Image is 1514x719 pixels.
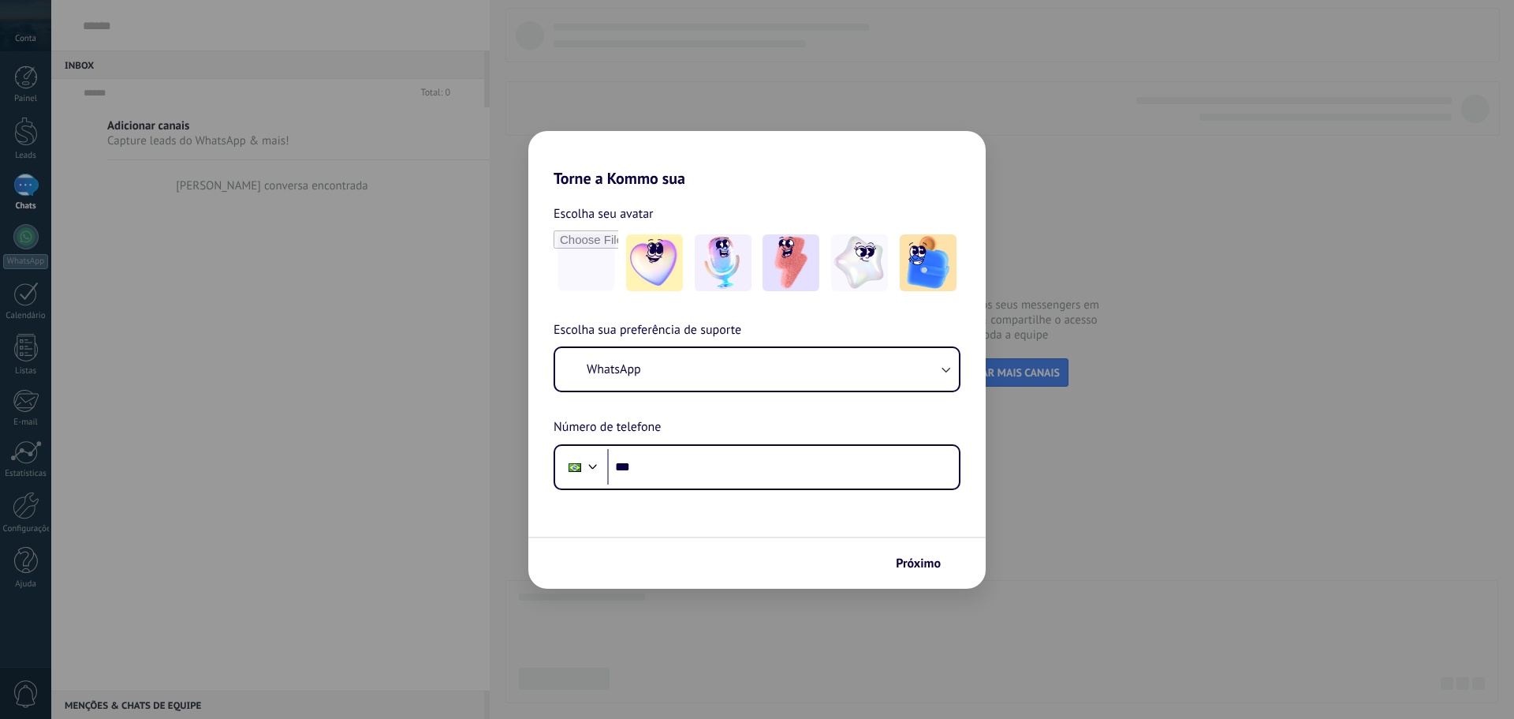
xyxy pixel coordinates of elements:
img: -1.jpeg [626,234,683,291]
span: WhatsApp [587,361,641,377]
img: -2.jpeg [695,234,751,291]
img: -3.jpeg [763,234,819,291]
button: Próximo [889,550,962,577]
button: WhatsApp [555,348,959,391]
h2: Torne a Kommo sua [528,131,986,188]
span: Número de telefone [554,418,661,438]
img: -5.jpeg [900,234,957,291]
span: Escolha sua preferência de suporte [554,320,741,341]
span: Próximo [896,558,941,569]
img: -4.jpeg [831,234,888,291]
span: Escolha seu avatar [554,204,654,224]
div: Brazil: + 55 [560,451,590,484]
